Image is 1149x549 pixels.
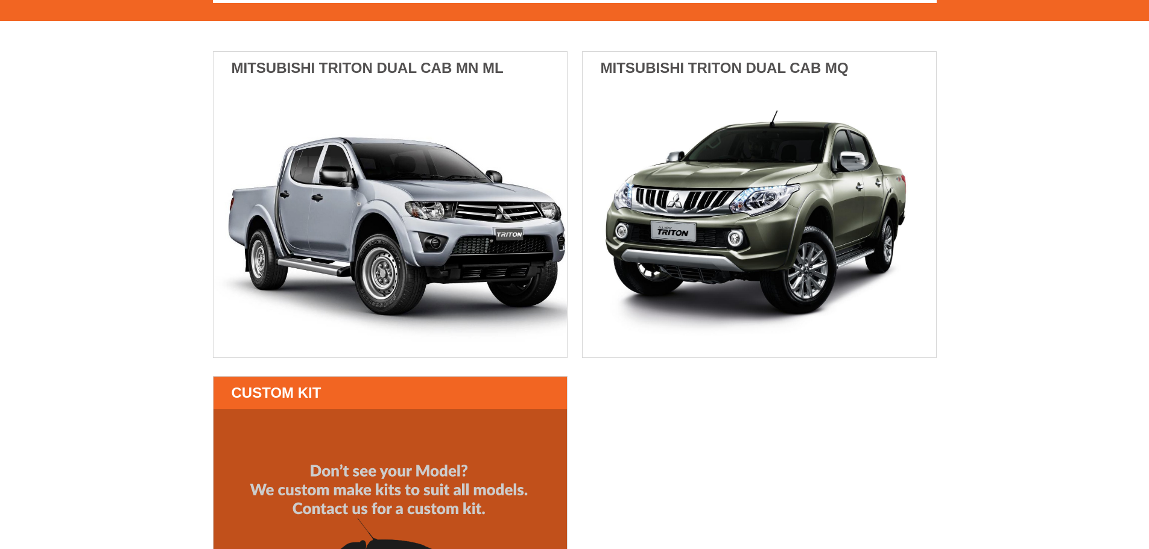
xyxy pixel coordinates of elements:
[214,52,567,84] h3: Mitsubishi Triton Dual Cab Mn ML
[214,52,567,357] a: Mitsubishi Triton Dual Cab Mn ML
[583,52,936,84] h3: Mitsubishi Triton Dual Cab MQ
[214,377,567,409] h3: Custom Kit
[583,52,936,357] a: Mitsubishi Triton Dual Cab MQ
